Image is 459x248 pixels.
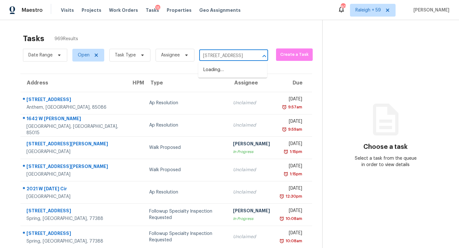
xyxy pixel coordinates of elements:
[26,186,121,193] div: 2021 W [DATE] Cir
[126,74,144,92] th: HPM
[28,52,53,58] span: Date Range
[284,215,302,222] div: 10:08am
[354,155,417,168] div: Select a task from the queue in order to view details
[363,144,408,150] h3: Choose a task
[279,193,284,200] img: Overdue Alarm Icon
[167,7,192,13] span: Properties
[280,96,302,104] div: [DATE]
[26,104,121,111] div: Anthem, [GEOGRAPHIC_DATA], 85086
[287,126,302,133] div: 9:59am
[233,149,270,155] div: In Progress
[280,118,302,126] div: [DATE]
[26,238,121,244] div: Spring, [GEOGRAPHIC_DATA], 77388
[283,171,288,177] img: Overdue Alarm Icon
[280,208,302,215] div: [DATE]
[26,215,121,222] div: Spring, [GEOGRAPHIC_DATA], 77388
[78,52,90,58] span: Open
[198,62,267,78] div: Loading…
[288,149,302,155] div: 1:15pm
[26,193,121,200] div: [GEOGRAPHIC_DATA]
[26,123,121,136] div: [GEOGRAPHIC_DATA], [GEOGRAPHIC_DATA], 85015
[233,234,270,240] div: Unclaimed
[149,122,223,128] div: Ap Resolution
[109,7,138,13] span: Work Orders
[288,171,302,177] div: 1:15pm
[282,126,287,133] img: Overdue Alarm Icon
[149,230,223,243] div: Followup Specialty Inspection Requested
[233,141,270,149] div: [PERSON_NAME]
[161,52,180,58] span: Assignee
[233,189,270,195] div: Unclaimed
[149,208,223,221] div: Followup Specialty Inspection Requested
[199,51,250,61] input: Search by address
[233,100,270,106] div: Unclaimed
[341,4,345,10] div: 805
[284,238,302,244] div: 10:08am
[146,8,159,12] span: Tasks
[26,141,121,149] div: [STREET_ADDRESS][PERSON_NAME]
[280,230,302,238] div: [DATE]
[284,193,302,200] div: 12:30pm
[115,52,136,58] span: Task Type
[233,208,270,215] div: [PERSON_NAME]
[26,96,121,104] div: [STREET_ADDRESS]
[26,230,121,238] div: [STREET_ADDRESS]
[275,74,312,92] th: Due
[280,141,302,149] div: [DATE]
[276,48,313,61] button: Create a Task
[280,163,302,171] div: [DATE]
[149,100,223,106] div: Ap Resolution
[287,104,302,110] div: 9:57am
[20,74,126,92] th: Address
[26,163,121,171] div: [STREET_ADDRESS][PERSON_NAME]
[23,35,44,42] h2: Tasks
[149,144,223,151] div: Walk Proposed
[149,189,223,195] div: Ap Resolution
[233,122,270,128] div: Unclaimed
[280,185,302,193] div: [DATE]
[411,7,449,13] span: [PERSON_NAME]
[26,149,121,155] div: [GEOGRAPHIC_DATA]
[82,7,101,13] span: Projects
[282,104,287,110] img: Overdue Alarm Icon
[22,7,43,13] span: Maestro
[199,7,241,13] span: Geo Assignments
[260,52,269,61] button: Close
[279,238,284,244] img: Overdue Alarm Icon
[279,215,284,222] img: Overdue Alarm Icon
[26,115,121,123] div: 1642 W [PERSON_NAME]
[26,208,121,215] div: [STREET_ADDRESS]
[279,51,310,58] span: Create a Task
[233,215,270,222] div: In Progress
[149,167,223,173] div: Walk Proposed
[144,74,228,92] th: Type
[61,7,74,13] span: Visits
[55,36,78,42] span: 969 Results
[228,74,275,92] th: Assignee
[26,171,121,178] div: [GEOGRAPHIC_DATA]
[155,5,160,11] div: 15
[355,7,381,13] span: Raleigh + 59
[283,149,288,155] img: Overdue Alarm Icon
[233,167,270,173] div: Unclaimed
